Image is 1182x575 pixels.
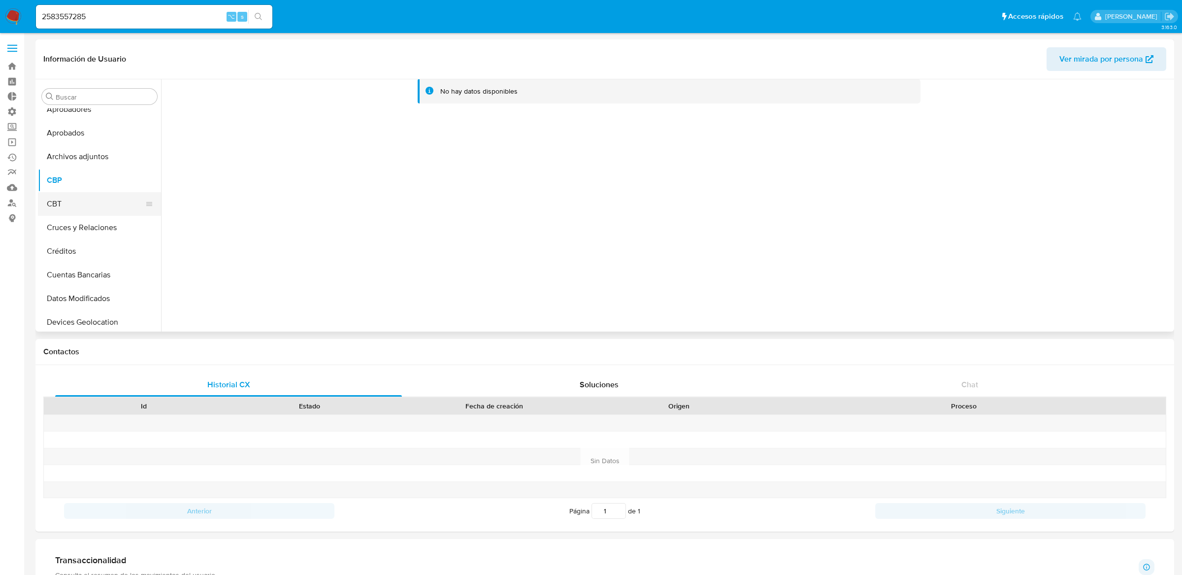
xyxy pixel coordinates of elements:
button: Datos Modificados [38,287,161,310]
button: Devices Geolocation [38,310,161,334]
h1: Información de Usuario [43,54,126,64]
input: Buscar usuario o caso... [36,10,272,23]
p: eric.malcangi@mercadolibre.com [1105,12,1161,21]
a: Notificaciones [1073,12,1082,21]
span: Accesos rápidos [1008,11,1063,22]
div: Origen [603,401,755,411]
button: Cuentas Bancarias [38,263,161,287]
button: Siguiente [875,503,1146,519]
div: Id [68,401,220,411]
span: ⌥ [228,12,235,21]
div: Fecha de creación [399,401,589,411]
div: Proceso [768,401,1159,411]
button: Aprobados [38,121,161,145]
h1: Contactos [43,347,1166,357]
button: Buscar [46,93,54,101]
button: CBP [38,169,161,192]
span: Soluciones [580,379,619,390]
input: Buscar [56,93,153,101]
button: Ver mirada por persona [1047,47,1166,71]
span: 1 [638,506,640,516]
span: s [241,12,244,21]
button: CBT [38,192,153,216]
button: Archivos adjuntos [38,145,161,169]
a: Salir [1164,11,1175,22]
span: Página de [569,503,640,519]
button: Créditos [38,239,161,263]
button: Cruces y Relaciones [38,216,161,239]
button: search-icon [248,10,268,24]
div: Estado [233,401,385,411]
span: Chat [961,379,978,390]
span: Historial CX [207,379,250,390]
span: Ver mirada por persona [1059,47,1143,71]
button: Aprobadores [38,98,161,121]
button: Anterior [64,503,334,519]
